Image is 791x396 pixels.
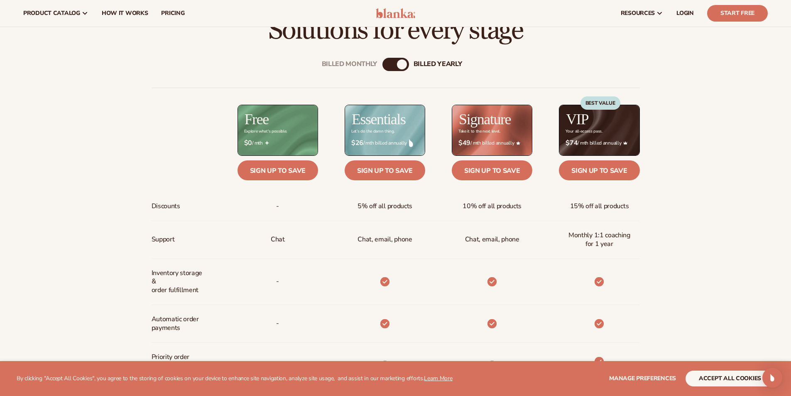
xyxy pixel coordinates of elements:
[566,112,588,127] h2: VIP
[351,139,419,147] span: / mth billed annually
[352,112,406,127] h2: Essentials
[459,112,511,127] h2: Signature
[244,139,252,147] strong: $0
[276,199,279,214] span: -
[23,17,768,44] h2: Solutions for every stage
[566,228,633,252] span: Monthly 1:1 coaching for 1 year
[452,105,532,155] img: Signature_BG_eeb718c8-65ac-49e3-a4e5-327c6aa73146.jpg
[152,232,175,247] span: Support
[566,129,602,134] div: Your all-access pass.
[276,274,279,289] p: -
[458,129,500,134] div: Take it to the next level.
[463,199,522,214] span: 10% off all products
[452,160,532,180] a: Sign up to save
[409,139,413,147] img: drop.png
[559,105,639,155] img: VIP_BG_199964bd-3653-43bc-8a67-789d2d7717b9.jpg
[686,371,774,386] button: accept all cookies
[358,199,412,214] span: 5% off all products
[762,368,782,388] div: Open Intercom Messenger
[265,141,269,145] img: Free_Icon_bb6e7c7e-73f8-44bd-8ed0-223ea0fc522e.png
[152,349,207,374] span: Priority order processing
[271,232,285,247] p: Chat
[609,374,676,382] span: Manage preferences
[152,312,207,336] span: Automatic order payments
[414,60,462,68] div: billed Yearly
[23,10,80,17] span: product catalog
[609,371,676,386] button: Manage preferences
[358,232,412,247] p: Chat, email, phone
[566,139,633,147] span: / mth billed annually
[458,139,470,147] strong: $49
[490,354,494,367] b: -
[152,266,207,298] span: Inventory storage & order fulfillment
[351,129,394,134] div: Let’s do the damn thing.
[676,10,694,17] span: LOGIN
[17,375,453,382] p: By clicking "Accept All Cookies", you agree to the storing of cookies on your device to enhance s...
[623,141,627,145] img: Crown_2d87c031-1b5a-4345-8312-a4356ddcde98.png
[570,199,629,214] span: 15% off all products
[566,139,578,147] strong: $74
[376,8,415,18] img: logo
[276,316,279,331] span: -
[559,160,639,180] a: Sign up to save
[424,374,452,382] a: Learn More
[102,10,148,17] span: How It Works
[345,160,425,180] a: Sign up to save
[707,5,768,22] a: Start Free
[245,112,269,127] h2: Free
[465,232,519,247] span: Chat, email, phone
[322,60,377,68] div: Billed Monthly
[383,354,387,367] b: -
[161,10,184,17] span: pricing
[244,139,311,147] span: / mth
[238,160,318,180] a: Sign up to save
[238,105,318,155] img: free_bg.png
[621,10,655,17] span: resources
[276,354,279,369] span: -
[345,105,425,155] img: Essentials_BG_9050f826-5aa9-47d9-a362-757b82c62641.jpg
[351,139,363,147] strong: $26
[244,129,287,134] div: Explore what's possible.
[516,141,520,145] img: Star_6.png
[580,96,620,110] div: BEST VALUE
[152,199,180,214] span: Discounts
[458,139,526,147] span: / mth billed annually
